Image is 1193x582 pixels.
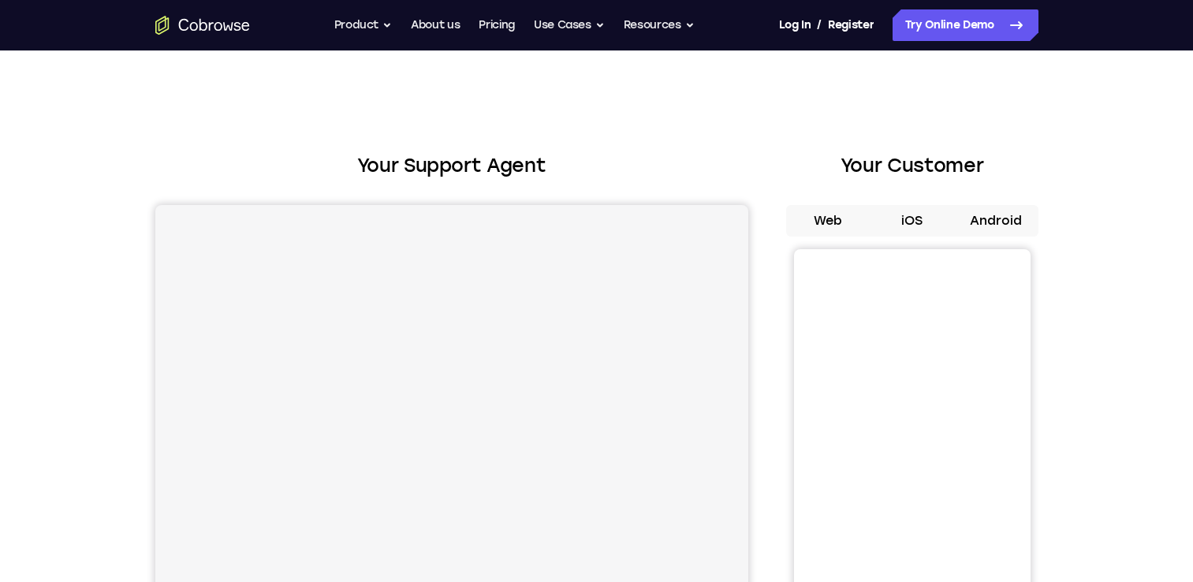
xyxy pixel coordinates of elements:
a: Register [828,9,874,41]
a: Try Online Demo [893,9,1038,41]
h2: Your Support Agent [155,151,748,180]
a: Go to the home page [155,16,250,35]
button: Product [334,9,393,41]
a: Log In [779,9,811,41]
a: About us [411,9,460,41]
a: Pricing [479,9,515,41]
button: iOS [870,205,954,237]
button: Use Cases [534,9,605,41]
h2: Your Customer [786,151,1038,180]
button: Resources [624,9,695,41]
span: / [817,16,822,35]
button: Android [954,205,1038,237]
button: Web [786,205,871,237]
